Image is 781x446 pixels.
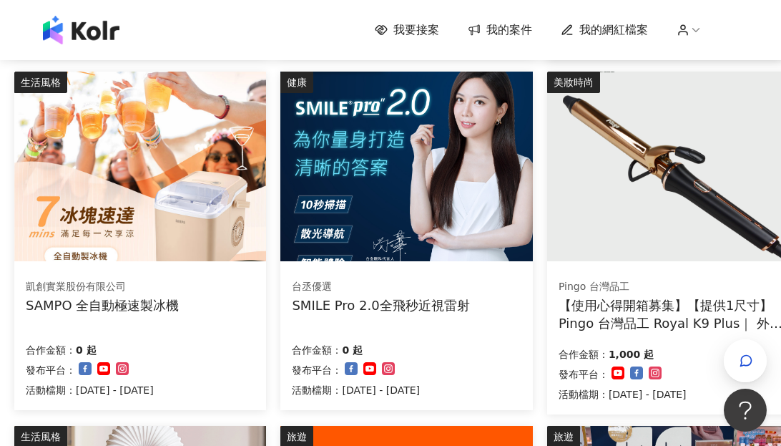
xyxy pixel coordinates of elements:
[486,22,532,38] span: 我的案件
[375,22,439,38] a: 我要接案
[342,341,363,359] p: 0 起
[609,346,654,363] p: 1,000 起
[43,16,119,44] img: logo
[292,362,342,379] p: 發布平台：
[26,280,179,294] div: 凱創實業股份有限公司
[14,72,266,261] img: SAMPO 全自動極速製冰機
[559,386,687,403] p: 活動檔期：[DATE] - [DATE]
[280,72,532,261] img: SMILE Pro 2.0全飛秒近視雷射
[26,362,76,379] p: 發布平台：
[561,22,648,38] a: 我的網紅檔案
[547,72,600,93] div: 美妝時尚
[393,22,439,38] span: 我要接案
[292,382,420,399] p: 活動檔期：[DATE] - [DATE]
[468,22,532,38] a: 我的案件
[559,346,609,363] p: 合作金額：
[76,341,97,359] p: 0 起
[280,72,313,93] div: 健康
[579,22,648,38] span: 我的網紅檔案
[26,296,179,314] div: SAMPO 全自動極速製冰機
[292,341,342,359] p: 合作金額：
[26,382,154,399] p: 活動檔期：[DATE] - [DATE]
[14,72,67,93] div: 生活風格
[26,341,76,359] p: 合作金額：
[724,389,767,432] iframe: Help Scout Beacon - Open
[559,366,609,383] p: 發布平台：
[292,280,469,294] div: 台丞優選
[292,296,469,314] div: SMILE Pro 2.0全飛秒近視雷射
